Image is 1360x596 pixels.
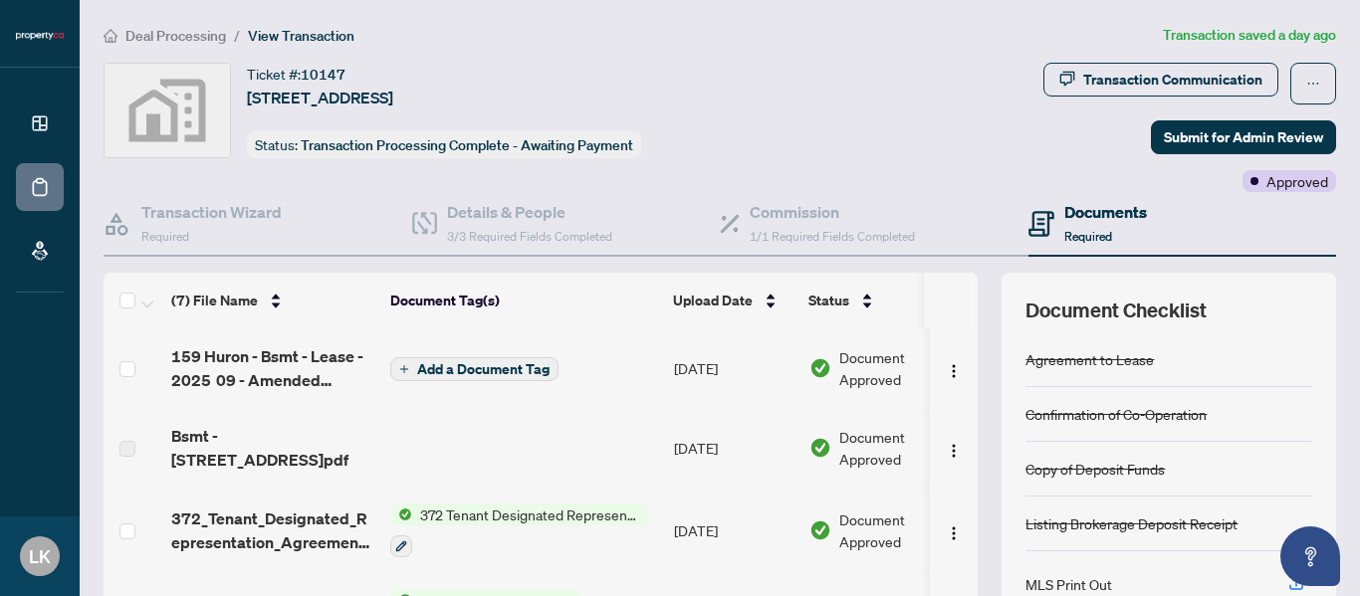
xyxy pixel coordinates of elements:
[938,432,970,464] button: Logo
[125,27,226,45] span: Deal Processing
[839,346,963,390] span: Document Approved
[1280,526,1340,586] button: Open asap
[946,443,962,459] img: Logo
[938,514,970,546] button: Logo
[16,30,64,42] img: logo
[808,290,849,311] span: Status
[946,363,962,379] img: Logo
[1164,121,1323,153] span: Submit for Admin Review
[171,344,374,392] span: 159 Huron - Bsmt - Lease - 2025 09 - Amended [DATE].pdf
[301,66,345,84] span: 10147
[750,200,915,224] h4: Commission
[382,273,665,328] th: Document Tag(s)
[938,352,970,384] button: Logo
[1064,229,1112,244] span: Required
[1025,573,1112,595] div: MLS Print Out
[171,506,374,554] span: 372_Tenant_Designated_Representation_Agreement_-_PropTx-[PERSON_NAME].pdf
[141,229,189,244] span: Required
[234,24,240,47] li: /
[247,63,345,86] div: Ticket #:
[163,273,382,328] th: (7) File Name
[666,488,801,573] td: [DATE]
[1025,297,1207,324] span: Document Checklist
[800,273,970,328] th: Status
[1306,77,1320,91] span: ellipsis
[1025,403,1207,425] div: Confirmation of Co-Operation
[105,64,230,157] img: svg%3e
[1025,512,1238,534] div: Listing Brokerage Deposit Receipt
[665,273,800,328] th: Upload Date
[1083,64,1262,96] div: Transaction Communication
[412,503,648,525] span: 372 Tenant Designated Representation Agreement with Company Schedule A
[809,357,831,379] img: Document Status
[1064,200,1147,224] h4: Documents
[839,426,963,470] span: Document Approved
[390,356,559,382] button: Add a Document Tag
[417,362,550,376] span: Add a Document Tag
[171,290,258,311] span: (7) File Name
[1025,348,1154,370] div: Agreement to Lease
[750,229,915,244] span: 1/1 Required Fields Completed
[946,525,962,541] img: Logo
[809,437,831,459] img: Document Status
[390,503,648,557] button: Status Icon372 Tenant Designated Representation Agreement with Company Schedule A
[839,508,963,552] span: Document Approved
[1163,24,1336,47] article: Transaction saved a day ago
[247,131,641,158] div: Status:
[301,136,633,154] span: Transaction Processing Complete - Awaiting Payment
[666,408,801,488] td: [DATE]
[1043,63,1278,97] button: Transaction Communication
[29,542,51,570] span: LK
[390,503,412,525] img: Status Icon
[809,519,831,541] img: Document Status
[390,357,559,381] button: Add a Document Tag
[399,364,409,374] span: plus
[247,86,393,109] span: [STREET_ADDRESS]
[104,29,117,43] span: home
[141,200,282,224] h4: Transaction Wizard
[1266,170,1328,192] span: Approved
[447,200,612,224] h4: Details & People
[1025,458,1165,480] div: Copy of Deposit Funds
[447,229,612,244] span: 3/3 Required Fields Completed
[666,328,801,408] td: [DATE]
[248,27,354,45] span: View Transaction
[171,424,374,472] span: Bsmt - [STREET_ADDRESS]pdf
[1151,120,1336,154] button: Submit for Admin Review
[673,290,753,311] span: Upload Date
